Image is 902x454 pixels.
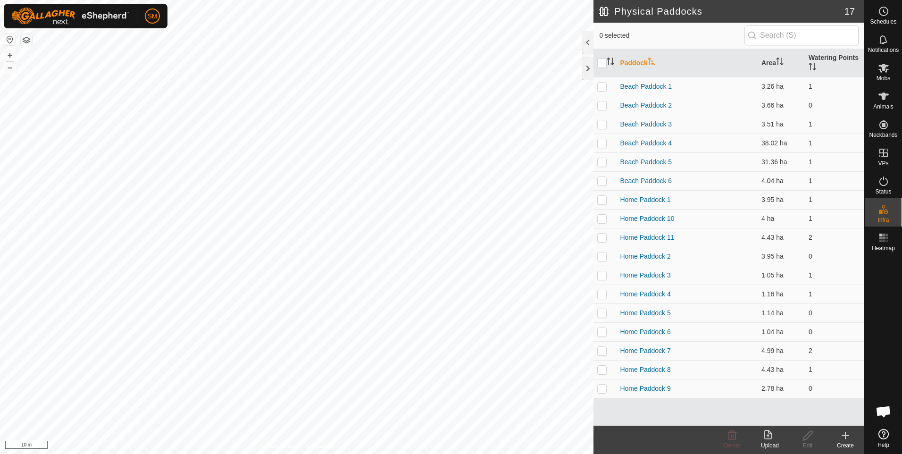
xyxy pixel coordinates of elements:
[758,247,805,266] td: 3.95 ha
[758,77,805,96] td: 3.26 ha
[11,8,129,25] img: Gallagher Logo
[758,171,805,190] td: 4.04 ha
[805,49,864,77] th: Watering Points
[805,228,864,247] td: 2
[758,96,805,115] td: 3.66 ha
[805,266,864,285] td: 1
[4,62,16,73] button: –
[805,209,864,228] td: 1
[758,49,805,77] th: Area
[805,134,864,152] td: 1
[648,59,655,67] p-sorticon: Activate to sort
[758,266,805,285] td: 1.05 ha
[873,104,894,109] span: Animals
[870,19,896,25] span: Schedules
[805,341,864,360] td: 2
[758,115,805,134] td: 3.51 ha
[869,397,898,426] div: Open chat
[620,120,672,128] a: Beach Paddock 3
[789,441,827,450] div: Edit
[21,34,32,46] button: Map Layers
[844,4,855,18] span: 17
[872,245,895,251] span: Heatmap
[148,11,158,21] span: SM
[620,309,670,317] a: Home Paddock 5
[620,347,670,354] a: Home Paddock 7
[877,442,889,448] span: Help
[868,47,899,53] span: Notifications
[805,77,864,96] td: 1
[758,152,805,171] td: 31.36 ha
[620,271,670,279] a: Home Paddock 3
[620,101,672,109] a: Beach Paddock 2
[607,59,614,67] p-sorticon: Activate to sort
[758,322,805,341] td: 1.04 ha
[869,132,897,138] span: Neckbands
[616,49,758,77] th: Paddock
[758,285,805,303] td: 1.16 ha
[620,385,670,392] a: Home Paddock 9
[809,64,816,72] p-sorticon: Activate to sort
[827,441,864,450] div: Create
[805,379,864,398] td: 0
[758,341,805,360] td: 4.99 ha
[744,25,859,45] input: Search (S)
[877,76,890,81] span: Mobs
[751,441,789,450] div: Upload
[758,209,805,228] td: 4 ha
[875,189,891,194] span: Status
[620,177,672,185] a: Beach Paddock 6
[620,196,670,203] a: Home Paddock 1
[805,152,864,171] td: 1
[758,190,805,209] td: 3.95 ha
[620,234,674,241] a: Home Paddock 11
[805,360,864,379] td: 1
[599,31,744,41] span: 0 selected
[805,190,864,209] td: 1
[758,134,805,152] td: 38.02 ha
[805,303,864,322] td: 0
[877,217,889,223] span: Infra
[805,322,864,341] td: 0
[805,285,864,303] td: 1
[758,360,805,379] td: 4.43 ha
[805,247,864,266] td: 0
[620,252,670,260] a: Home Paddock 2
[805,171,864,190] td: 1
[865,425,902,452] a: Help
[599,6,844,17] h2: Physical Paddocks
[620,328,670,336] a: Home Paddock 6
[805,115,864,134] td: 1
[620,290,670,298] a: Home Paddock 4
[620,215,674,222] a: Home Paddock 10
[758,228,805,247] td: 4.43 ha
[758,379,805,398] td: 2.78 ha
[259,442,295,450] a: Privacy Policy
[620,158,672,166] a: Beach Paddock 5
[620,366,670,373] a: Home Paddock 8
[4,50,16,61] button: +
[776,59,784,67] p-sorticon: Activate to sort
[805,96,864,115] td: 0
[878,160,888,166] span: VPs
[306,442,334,450] a: Contact Us
[4,34,16,45] button: Reset Map
[758,303,805,322] td: 1.14 ha
[620,139,672,147] a: Beach Paddock 4
[620,83,672,90] a: Beach Paddock 1
[724,442,741,449] span: Delete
